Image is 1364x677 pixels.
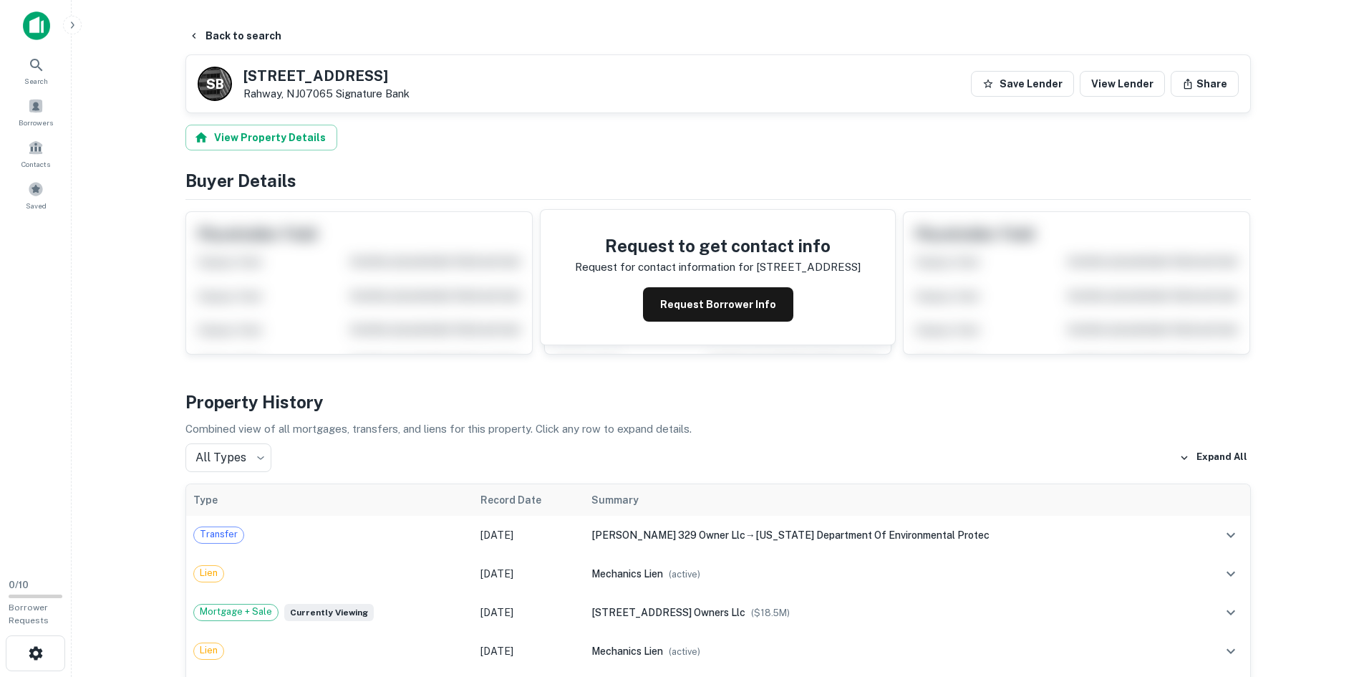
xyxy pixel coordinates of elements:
[185,125,337,150] button: View Property Details
[591,527,1186,543] div: →
[24,75,48,87] span: Search
[643,287,793,322] button: Request Borrower Info
[206,75,223,94] p: S B
[1171,71,1239,97] button: Share
[473,554,584,593] td: [DATE]
[4,134,67,173] a: Contacts
[971,71,1074,97] button: Save Lender
[19,117,53,128] span: Borrowers
[185,168,1251,193] h4: Buyer Details
[755,529,990,541] span: [US_STATE] department of environmental protec
[9,580,29,590] span: 0 / 10
[284,604,374,621] span: Currently viewing
[23,11,50,40] img: capitalize-icon.png
[185,389,1251,415] h4: Property History
[591,568,663,580] span: mechanics lien
[4,176,67,214] a: Saved
[194,566,223,580] span: Lien
[473,484,584,516] th: Record Date
[4,51,67,90] a: Search
[575,233,861,259] h4: Request to get contact info
[26,200,47,211] span: Saved
[4,92,67,131] a: Borrowers
[473,516,584,554] td: [DATE]
[194,527,243,542] span: Transfer
[473,593,584,632] td: [DATE]
[591,645,663,657] span: mechanics lien
[751,608,790,618] span: ($ 18.5M )
[194,605,278,619] span: Mortgage + Sale
[1219,523,1243,547] button: expand row
[194,643,223,658] span: Lien
[1219,639,1243,663] button: expand row
[185,421,1251,438] p: Combined view of all mortgages, transfers, and liens for this property. Click any row to expand d...
[1292,562,1364,631] iframe: Chat Widget
[1176,447,1251,469] button: Expand All
[1080,71,1165,97] a: View Lender
[584,484,1193,516] th: Summary
[243,87,410,100] p: Rahway, NJ07065
[591,529,745,541] span: [PERSON_NAME] 329 owner llc
[591,607,745,618] span: [STREET_ADDRESS] owners llc
[185,443,271,472] div: All Types
[669,569,700,580] span: ( active )
[575,259,753,276] p: Request for contact information for
[1219,562,1243,586] button: expand row
[756,259,861,276] p: [STREET_ADDRESS]
[186,484,473,516] th: Type
[198,67,232,101] a: S B
[473,632,584,671] td: [DATE]
[1219,600,1243,625] button: expand row
[183,23,287,49] button: Back to search
[336,87,410,100] a: Signature Bank
[9,602,49,625] span: Borrower Requests
[21,158,50,170] span: Contacts
[669,646,700,657] span: ( active )
[243,69,410,83] h5: [STREET_ADDRESS]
